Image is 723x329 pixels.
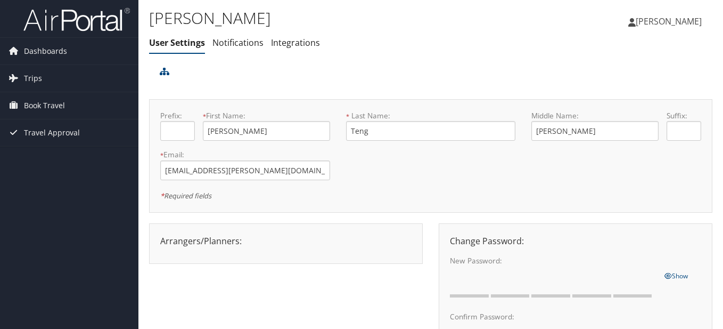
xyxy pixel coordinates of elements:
label: Middle Name: [531,110,659,121]
span: Book Travel [24,92,65,119]
a: Notifications [212,37,264,49]
label: Last Name: [346,110,516,121]
span: Travel Approval [24,119,80,146]
label: Confirm Password: [450,311,656,322]
label: Prefix: [160,110,195,121]
label: New Password: [450,255,656,266]
span: Show [664,271,688,280]
div: Arrangers/Planners: [152,235,420,247]
span: [PERSON_NAME] [636,15,702,27]
a: Integrations [271,37,320,49]
a: User Settings [149,37,205,49]
label: Email: [160,149,330,160]
div: Change Password: [442,235,709,247]
em: Required fields [160,191,211,200]
span: Dashboards [24,38,67,65]
h1: [PERSON_NAME] [149,7,524,29]
a: [PERSON_NAME] [628,5,712,37]
label: Suffix: [667,110,701,121]
img: airportal-logo.png [23,7,130,32]
a: Show [664,269,688,281]
label: First Name: [203,110,330,121]
span: Trips [24,65,42,92]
